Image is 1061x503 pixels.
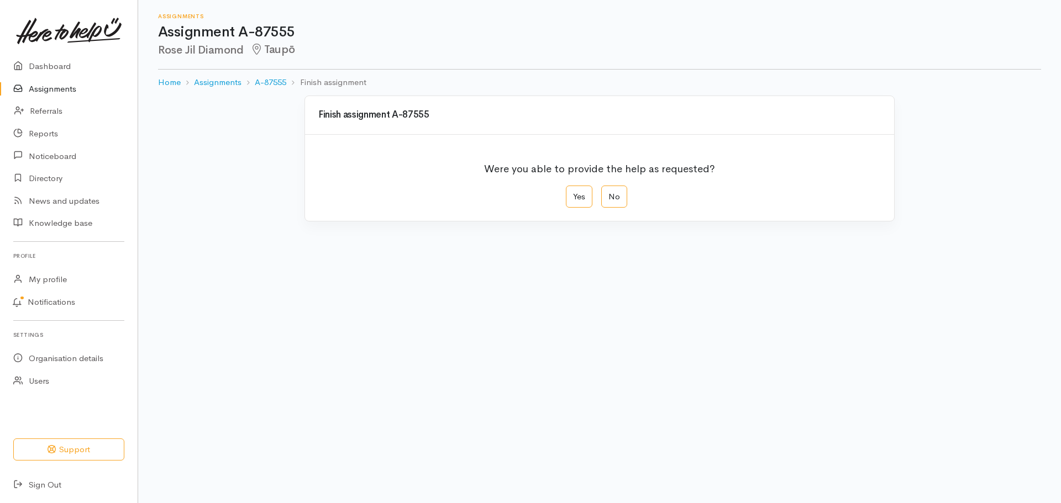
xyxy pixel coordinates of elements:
a: A-87555 [255,76,286,89]
h6: Settings [13,327,124,342]
button: Support [13,438,124,461]
p: Were you able to provide the help as requested? [484,155,715,177]
h6: Profile [13,248,124,263]
span: Taupō [250,43,295,56]
h1: Assignment A-87555 [158,24,1041,40]
label: Yes [566,186,592,208]
label: No [601,186,627,208]
h6: Assignments [158,13,1041,19]
h2: Rose Jil Diamond [158,44,1041,56]
a: Home [158,76,181,89]
nav: breadcrumb [158,70,1041,96]
a: Assignments [194,76,241,89]
li: Finish assignment [286,76,366,89]
h3: Finish assignment A-87555 [318,110,881,120]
